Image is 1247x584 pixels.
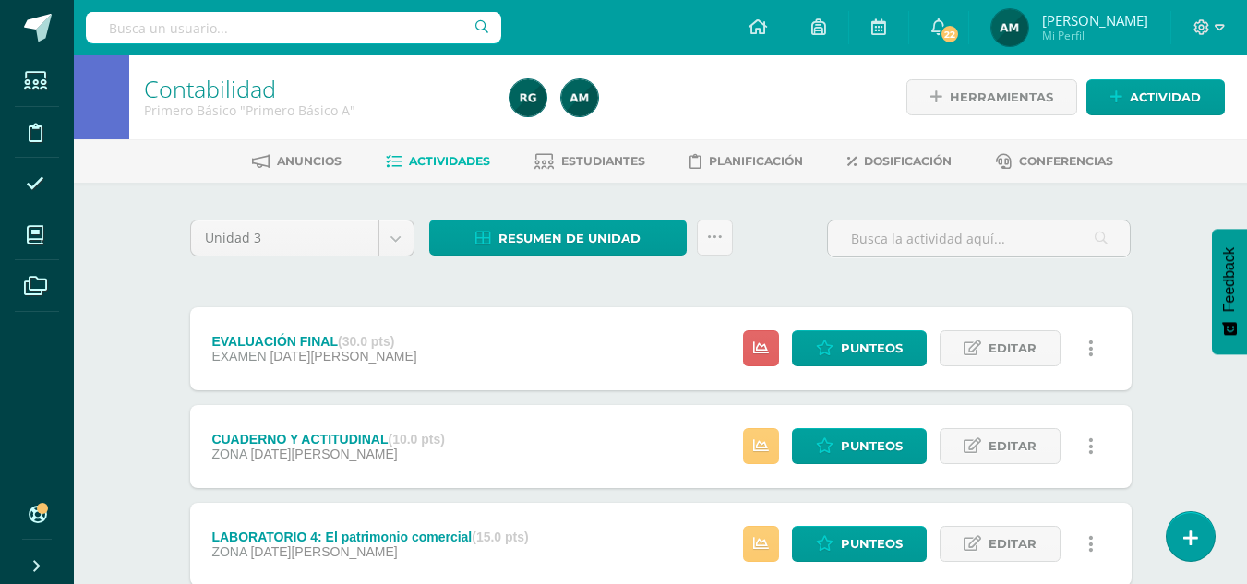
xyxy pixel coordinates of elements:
[250,447,397,461] span: [DATE][PERSON_NAME]
[1086,79,1225,115] a: Actividad
[989,429,1037,463] span: Editar
[144,76,487,101] h1: Contabilidad
[1212,229,1247,354] button: Feedback - Mostrar encuesta
[847,147,952,176] a: Dosificación
[338,334,394,349] strong: (30.0 pts)
[205,220,365,256] span: Unidad 3
[386,147,490,176] a: Actividades
[906,79,1077,115] a: Herramientas
[252,147,342,176] a: Anuncios
[792,330,927,366] a: Punteos
[144,101,487,119] div: Primero Básico 'Primero Básico A'
[510,79,546,116] img: e044b199acd34bf570a575bac584e1d1.png
[211,432,445,447] div: CUADERNO Y ACTITUDINAL
[211,334,416,349] div: EVALUACIÓN FINAL
[841,527,903,561] span: Punteos
[409,154,490,168] span: Actividades
[1130,80,1201,114] span: Actividad
[211,349,266,364] span: EXAMEN
[792,526,927,562] a: Punteos
[191,220,414,256] a: Unidad 3
[270,349,416,364] span: [DATE][PERSON_NAME]
[841,331,903,365] span: Punteos
[1221,247,1238,312] span: Feedback
[1042,11,1148,30] span: [PERSON_NAME]
[950,80,1053,114] span: Herramientas
[211,530,528,544] div: LABORATORIO 4: El patrimonio comercial
[86,12,501,43] input: Busca un usuario...
[864,154,952,168] span: Dosificación
[989,331,1037,365] span: Editar
[1042,28,1148,43] span: Mi Perfil
[828,220,1130,256] input: Busca la actividad aquí...
[991,9,1028,46] img: 09ff674d68efe52c25f03c97fc906881.png
[388,432,444,447] strong: (10.0 pts)
[144,73,276,104] a: Contabilidad
[841,429,903,463] span: Punteos
[498,221,641,256] span: Resumen de unidad
[211,544,246,559] span: ZONA
[211,447,246,461] span: ZONA
[939,24,959,44] span: 22
[792,428,927,464] a: Punteos
[250,544,397,559] span: [DATE][PERSON_NAME]
[689,147,803,176] a: Planificación
[472,530,528,544] strong: (15.0 pts)
[996,147,1113,176] a: Conferencias
[989,527,1037,561] span: Editar
[429,220,687,256] a: Resumen de unidad
[709,154,803,168] span: Planificación
[1019,154,1113,168] span: Conferencias
[277,154,342,168] span: Anuncios
[561,154,645,168] span: Estudiantes
[561,79,598,116] img: 09ff674d68efe52c25f03c97fc906881.png
[534,147,645,176] a: Estudiantes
